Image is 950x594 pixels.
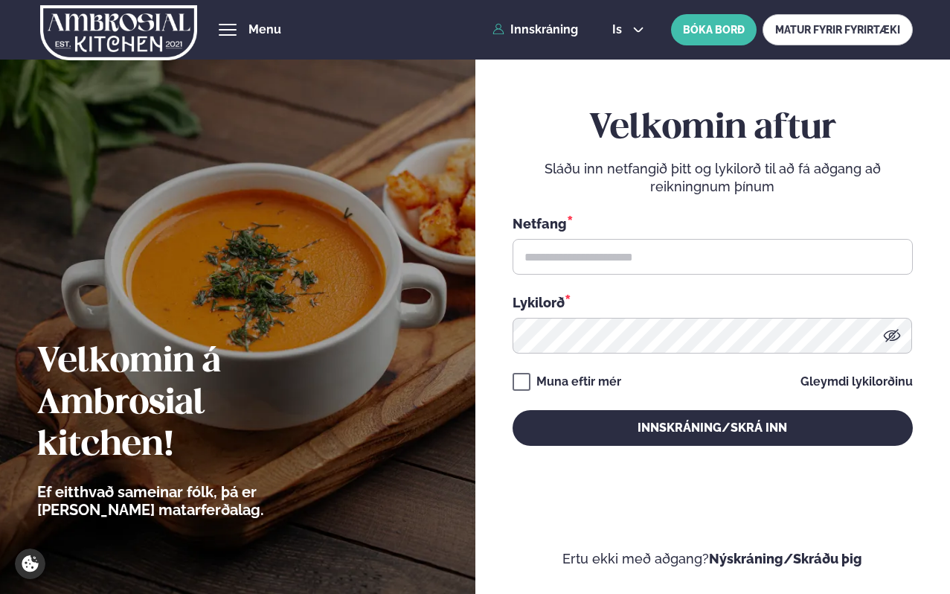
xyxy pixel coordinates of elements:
p: Sláðu inn netfangið þitt og lykilorð til að fá aðgang að reikningnum þínum [513,160,913,196]
a: Nýskráning/Skráðu þig [709,551,862,566]
button: Innskráning/Skrá inn [513,410,913,446]
span: is [612,24,626,36]
a: Cookie settings [15,549,45,579]
button: BÓKA BORÐ [671,14,757,45]
a: MATUR FYRIR FYRIRTÆKI [763,14,913,45]
div: Lykilorð [513,293,913,312]
button: is [600,24,656,36]
h2: Velkomin aftur [513,108,913,150]
a: Gleymdi lykilorðinu [800,376,913,388]
p: Ef eitthvað sameinar fólk, þá er [PERSON_NAME] matarferðalag. [37,483,346,519]
a: Innskráning [492,23,578,36]
p: Ertu ekki með aðgang? [513,550,913,568]
h2: Velkomin á Ambrosial kitchen! [37,342,346,467]
img: logo [40,2,197,63]
div: Netfang [513,214,913,233]
button: hamburger [219,21,237,39]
